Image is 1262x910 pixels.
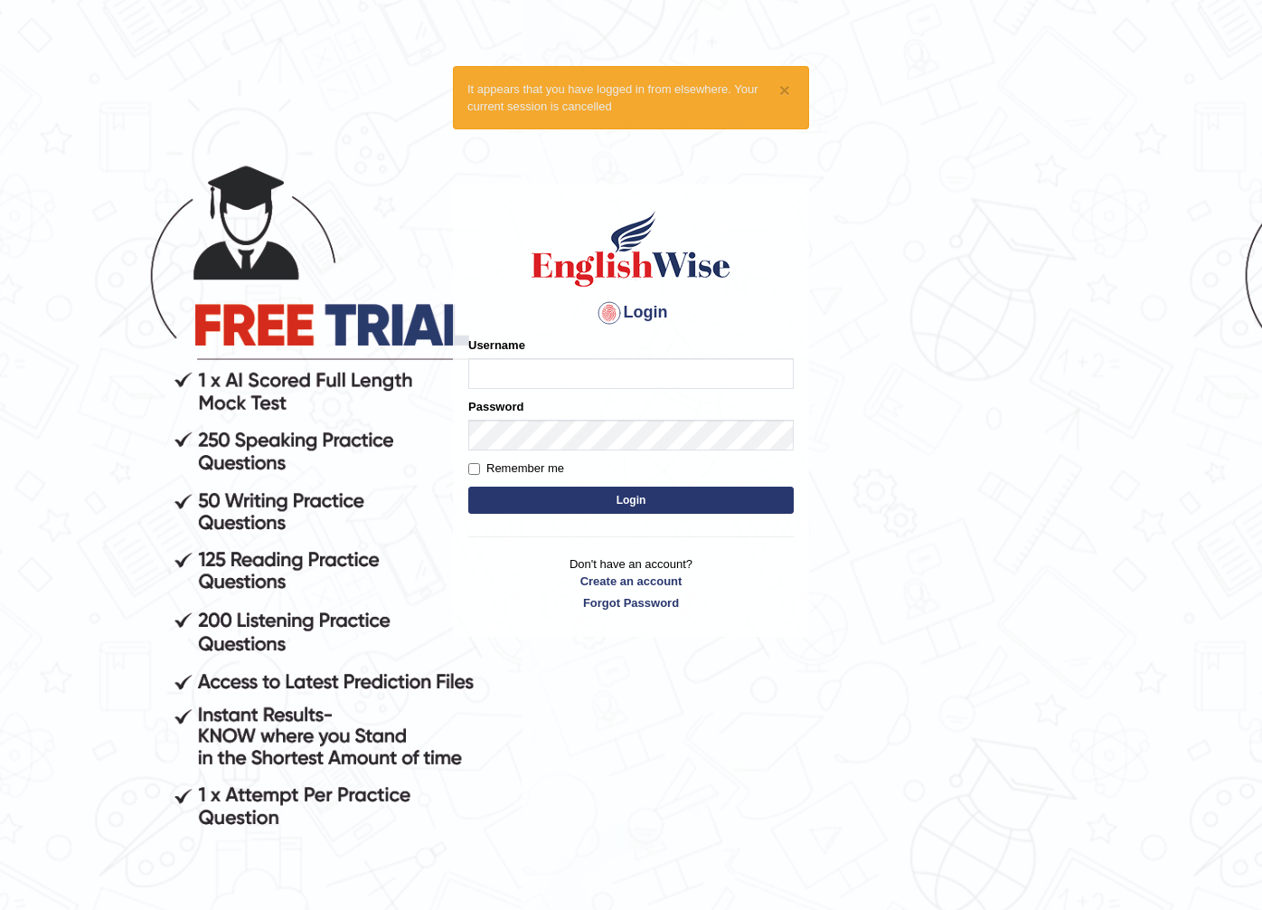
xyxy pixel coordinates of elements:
input: Remember me [468,463,480,475]
label: Username [468,337,525,354]
button: Login [468,487,794,514]
img: Logo of English Wise sign in for intelligent practice with AI [528,208,734,289]
label: Remember me [468,460,564,478]
label: Password [468,398,523,415]
a: Create an account [468,573,794,590]
a: Forgot Password [468,594,794,611]
p: Don't have an account? [468,555,794,611]
h4: Login [468,299,794,327]
div: It appears that you have logged in from elsewhere. Your current session is cancelled [453,66,809,129]
button: × [779,81,790,100]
